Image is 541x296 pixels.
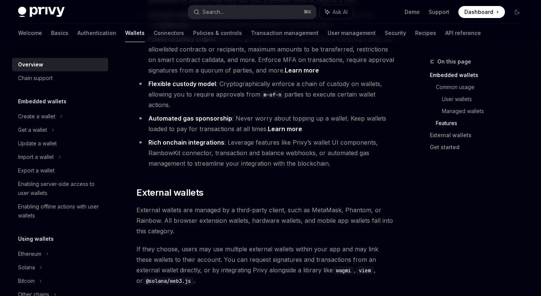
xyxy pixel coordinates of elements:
a: Recipes [415,24,436,42]
div: Solana [18,263,35,272]
span: Ask AI [332,8,348,16]
code: @solana/web3.js [143,277,194,285]
a: Learn more [285,66,319,74]
a: Get started [430,141,529,153]
div: Overview [18,60,43,69]
a: User management [328,24,376,42]
div: Ethereum [18,249,41,258]
strong: Powerful policy engine [148,35,216,42]
span: If they choose, users may use multiple external wallets within your app and may link these wallet... [136,244,395,286]
li: : Leverage features like Privy’s wallet UI components, RainbowKit connector, transaction and bala... [136,137,395,169]
strong: Flexible custody model [148,80,216,88]
div: Import a wallet [18,153,54,162]
a: Support [429,8,449,16]
span: Dashboard [464,8,493,16]
a: Transaction management [251,24,319,42]
span: External wallets [136,187,203,199]
div: Export a wallet [18,166,54,175]
h5: Embedded wallets [18,97,66,106]
div: Create a wallet [18,112,55,121]
button: Toggle dark mode [511,6,523,18]
a: Chain support [12,71,108,85]
div: Get a wallet [18,125,47,134]
strong: Rich onchain integrations [148,139,224,146]
a: Learn more [268,125,302,133]
a: Update a wallet [12,137,108,150]
h5: Using wallets [18,234,54,243]
div: Chain support [18,74,53,83]
a: External wallets [430,129,529,141]
span: On this page [437,57,471,66]
a: Demo [405,8,420,16]
div: Enabling offline actions with user wallets [18,202,104,220]
a: Features [436,117,529,129]
a: API reference [445,24,481,42]
code: wagmi [333,266,354,275]
li: : Cryptographically enforce a chain of custody on wallets, allowing you to require approvals from... [136,79,395,110]
strong: Automated gas sponsorship [148,115,232,122]
a: Policies & controls [193,24,242,42]
a: Enabling server-side access to user wallets [12,177,108,200]
a: Basics [51,24,68,42]
span: External wallets are managed by a third-party client, such as MetaMask, Phantom, or Rainbow. All ... [136,205,395,236]
a: Managed wallets [442,105,529,117]
a: Security [385,24,406,42]
code: m-of-n [260,91,284,99]
a: Overview [12,58,108,71]
div: Enabling server-side access to user wallets [18,180,104,198]
li: : Enforce granular policies what actions a wallet can take, set allowlisted contracts or recipien... [136,33,395,76]
img: dark logo [18,7,65,17]
li: : Never worry about topping up a wallet. Keep wallets loaded to pay for transactions at all times. [136,113,395,134]
div: Bitcoin [18,276,35,285]
a: Export a wallet [12,164,108,177]
a: Dashboard [458,6,505,18]
a: Connectors [154,24,184,42]
button: Ask AI [320,5,353,19]
a: Authentication [77,24,116,42]
a: Welcome [18,24,42,42]
div: Update a wallet [18,139,57,148]
span: ⌘ K [304,9,311,15]
a: Common usage [436,81,529,93]
a: Enabling offline actions with user wallets [12,200,108,222]
a: Embedded wallets [430,69,529,81]
a: User wallets [442,93,529,105]
a: Wallets [125,24,145,42]
button: Search...⌘K [188,5,316,19]
div: Search... [202,8,224,17]
code: viem [356,266,374,275]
